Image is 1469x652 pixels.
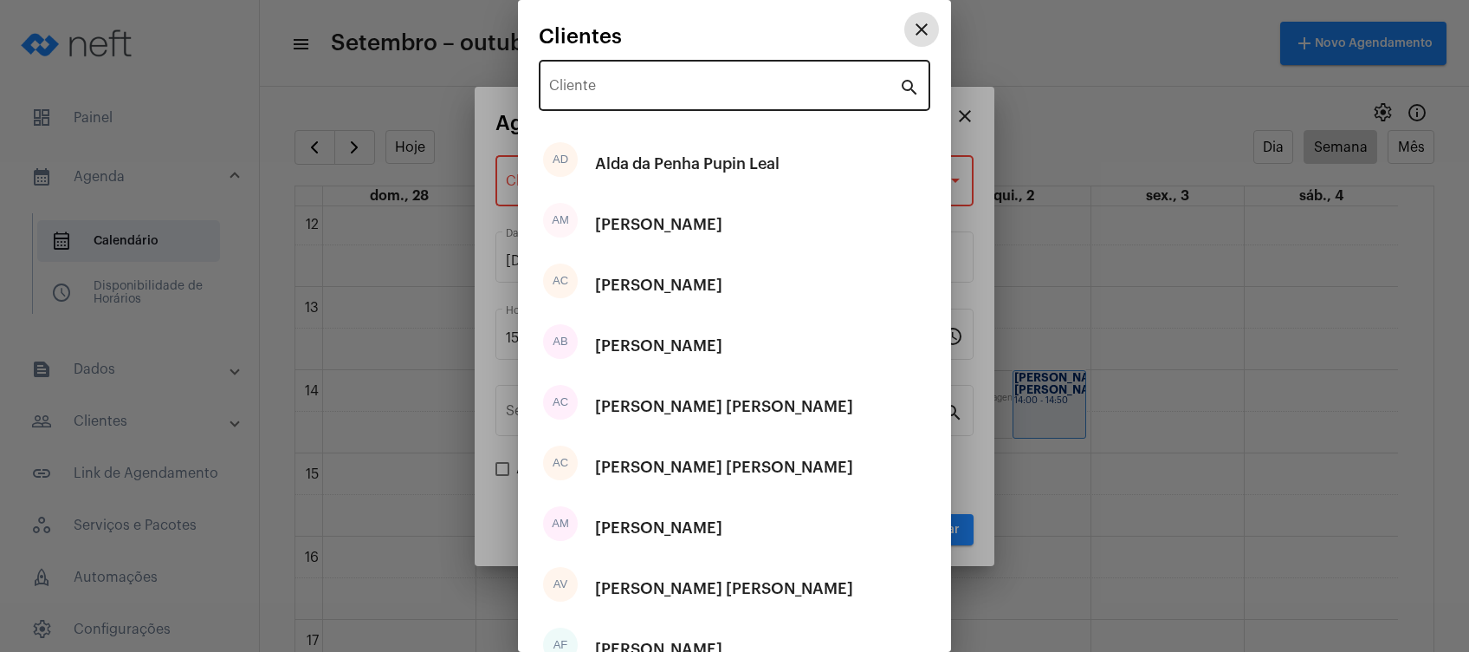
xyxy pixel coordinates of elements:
[595,563,853,615] div: [PERSON_NAME] [PERSON_NAME]
[595,138,780,190] div: Alda da Penha Pupin Leal
[595,320,722,372] div: [PERSON_NAME]
[543,324,578,359] div: AB
[539,25,622,48] span: Clientes
[595,199,722,251] div: [PERSON_NAME]
[595,502,722,554] div: [PERSON_NAME]
[595,381,853,433] div: [PERSON_NAME] [PERSON_NAME]
[543,203,578,238] div: AM
[543,446,578,480] div: AC
[543,385,578,420] div: AC
[899,76,920,97] mat-icon: search
[595,441,853,493] div: [PERSON_NAME] [PERSON_NAME]
[543,506,578,541] div: AM
[911,19,932,40] mat-icon: close
[595,259,722,311] div: [PERSON_NAME]
[543,264,578,298] div: AC
[543,567,578,602] div: AV
[549,81,899,97] input: Pesquisar cliente
[543,142,578,177] div: AD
